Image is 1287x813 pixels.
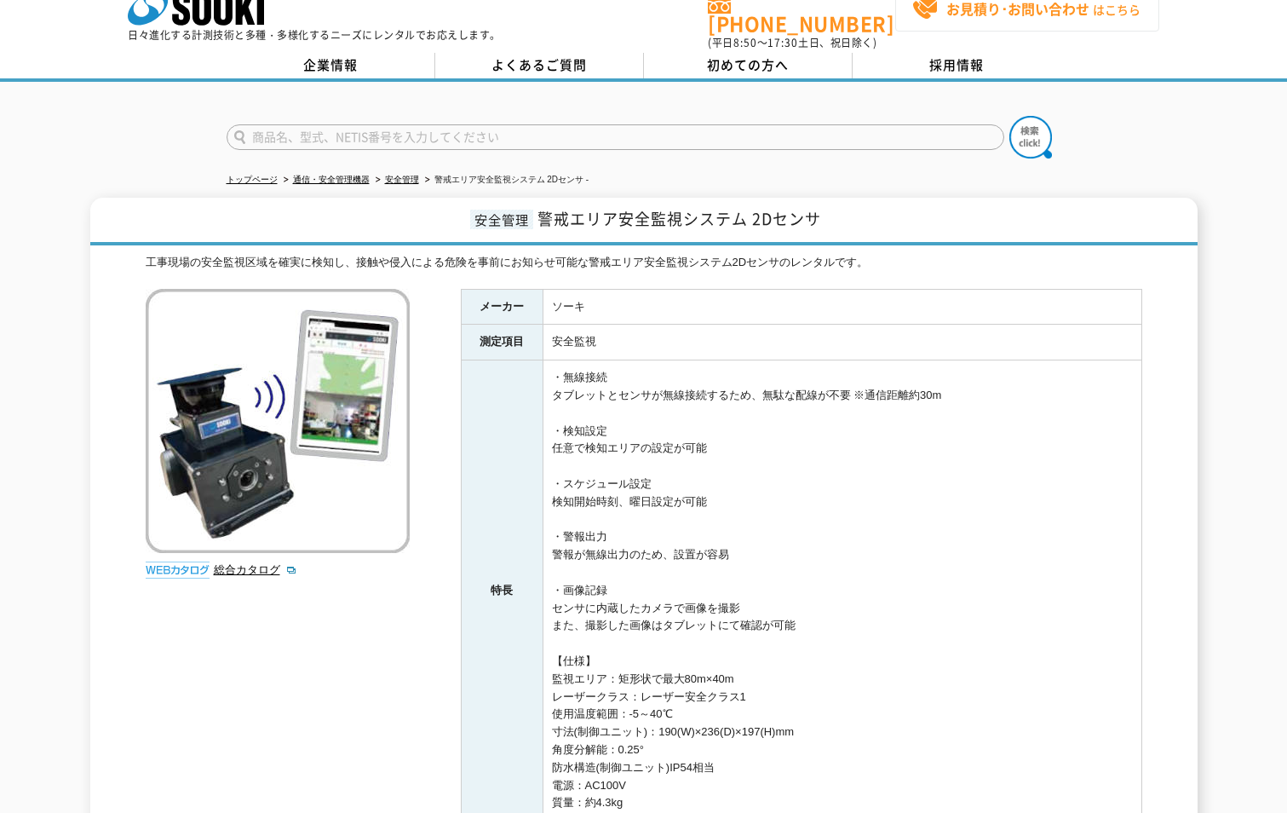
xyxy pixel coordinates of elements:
[214,563,297,576] a: 総合カタログ
[435,53,644,78] a: よくあるご質問
[853,53,1061,78] a: 採用情報
[537,207,821,230] span: 警戒エリア安全監視システム 2Dセンサ
[461,325,543,360] th: 測定項目
[470,210,533,229] span: 安全管理
[708,35,876,50] span: (平日 ～ 土日、祝日除く)
[146,254,1142,272] div: 工事現場の安全監視区域を確実に検知し、接触や侵入による危険を事前にお知らせ可能な警戒エリア安全監視システム2Dセンサのレンタルです。
[128,30,501,40] p: 日々進化する計測技術と多種・多様化するニーズにレンタルでお応えします。
[227,175,278,184] a: トップページ
[385,175,419,184] a: 安全管理
[146,289,410,553] img: 警戒エリア安全監視システム 2Dセンサ -
[644,53,853,78] a: 初めての方へ
[227,53,435,78] a: 企業情報
[1009,116,1052,159] img: btn_search.png
[293,175,370,184] a: 通信・安全管理機器
[543,325,1141,360] td: 安全監視
[707,55,789,74] span: 初めての方へ
[422,171,589,189] li: 警戒エリア安全監視システム 2Dセンサ -
[461,289,543,325] th: メーカー
[767,35,798,50] span: 17:30
[733,35,757,50] span: 8:50
[146,562,210,579] img: webカタログ
[543,289,1141,325] td: ソーキ
[227,124,1004,150] input: 商品名、型式、NETIS番号を入力してください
